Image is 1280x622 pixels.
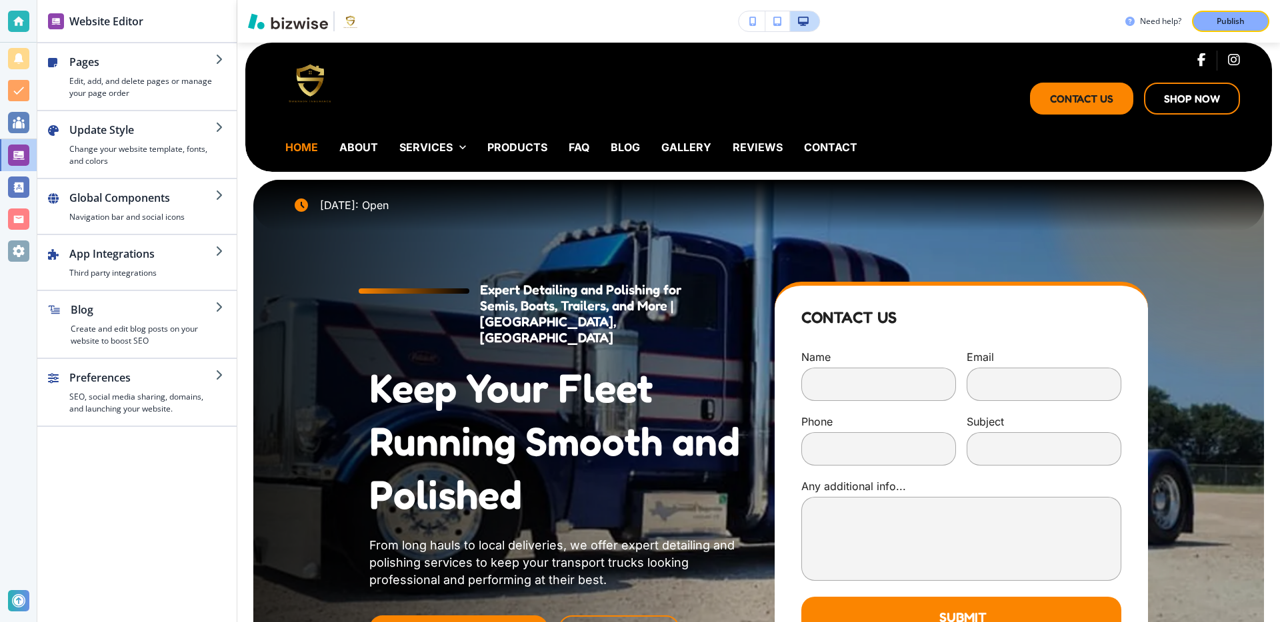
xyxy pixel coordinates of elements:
[1192,11,1269,32] button: Publish
[285,139,318,156] p: HOME
[801,350,956,365] p: Name
[369,362,743,521] p: Keep Your Fleet Running Smooth and Polished
[69,211,215,223] h4: Navigation bar and social icons
[569,139,589,156] p: FAQ
[801,479,1121,494] p: Any additional info...
[340,11,361,32] img: Your Logo
[804,139,857,156] p: CONTACT
[1030,83,1133,115] button: Contact Us
[69,54,215,70] h2: Pages
[69,190,215,206] h2: Global Components
[369,537,743,589] p: From long hauls to local deliveries, we offer expert detailing and polishing services to keep you...
[248,13,328,29] img: Bizwise Logo
[801,307,897,328] h4: Contact Us
[611,139,640,156] p: BLOG
[399,139,466,156] div: SERVICES
[69,122,215,138] h2: Update Style
[69,13,143,29] h2: Website Editor
[487,139,547,156] p: PRODUCTS
[37,359,237,426] button: PreferencesSEO, social media sharing, domains, and launching your website.
[967,350,1121,365] p: Email
[48,13,64,29] img: editor icon
[37,111,237,178] button: Update StyleChange your website template, fonts, and colors
[399,139,453,156] p: SERVICES
[71,323,215,347] h4: Create and edit blog posts on your website to boost SEO
[69,75,215,99] h4: Edit, add, and delete pages or manage your page order
[69,391,215,415] h4: SEO, social media sharing, domains, and launching your website.
[967,414,1121,430] p: Subject
[37,235,237,290] button: App IntegrationsThird party integrations
[69,370,215,386] h2: Preferences
[1144,83,1240,115] button: Shop now
[339,139,378,156] p: ABOUT
[37,43,237,110] button: PagesEdit, add, and delete pages or manage your page order
[69,246,215,262] h2: App Integrations
[1140,15,1181,27] h3: Need help?
[69,143,215,167] h4: Change your website template, fonts, and colors
[801,414,956,430] p: Phone
[480,282,720,346] p: Expert Detailing and Polishing for Semis, Boats, Trailers, and More | [GEOGRAPHIC_DATA], [GEOGRAP...
[37,291,237,358] button: BlogCreate and edit blog posts on your website to boost SEO
[37,179,237,234] button: Global ComponentsNavigation bar and social icons
[1217,15,1245,27] p: Publish
[277,49,344,115] img: Chemar's Consultancy
[733,139,783,156] p: REVIEWS
[661,139,711,156] p: GALLERY
[71,302,215,318] h2: Blog
[69,267,215,279] h4: Third party integrations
